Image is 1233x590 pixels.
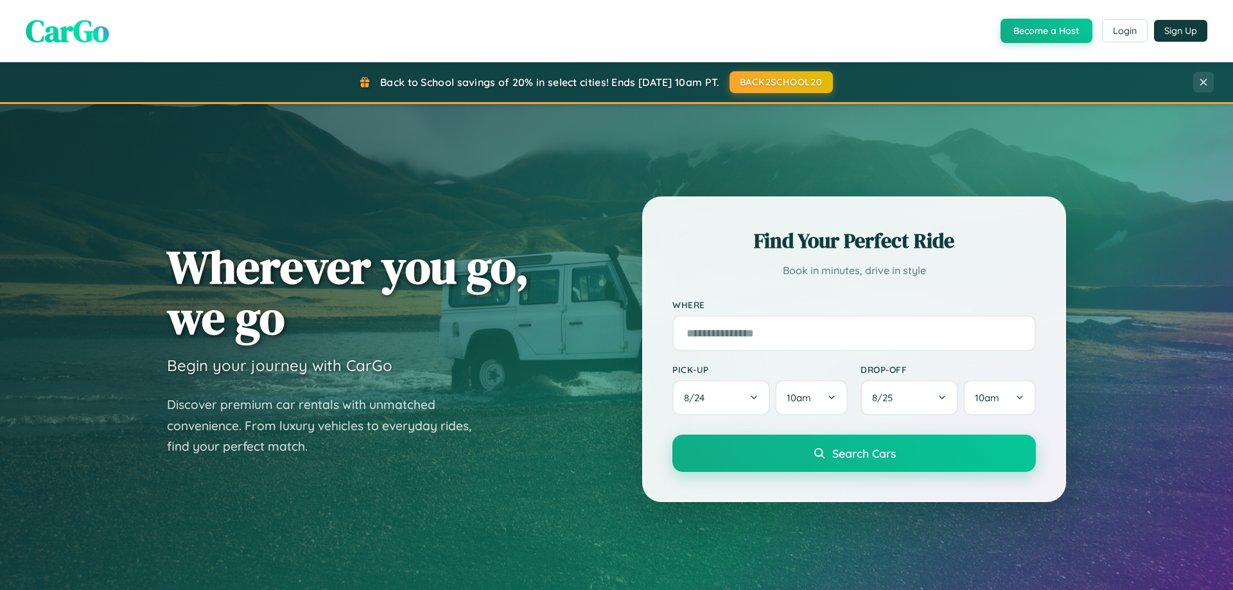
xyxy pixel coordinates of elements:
span: CarGo [26,10,109,52]
h1: Wherever you go, we go [167,241,529,343]
button: Become a Host [1001,19,1092,43]
h2: Find Your Perfect Ride [672,227,1036,255]
h3: Begin your journey with CarGo [167,356,392,375]
span: Search Cars [832,446,896,460]
button: 8/25 [861,380,958,415]
label: Drop-off [861,364,1036,375]
span: Back to School savings of 20% in select cities! Ends [DATE] 10am PT. [380,76,719,89]
p: Book in minutes, drive in style [672,261,1036,280]
button: 10am [775,380,848,415]
button: Login [1102,19,1148,42]
label: Pick-up [672,364,848,375]
span: 8 / 24 [684,392,711,404]
button: 8/24 [672,380,770,415]
span: 10am [787,392,811,404]
button: BACK2SCHOOL20 [730,71,833,93]
label: Where [672,299,1036,310]
button: Search Cars [672,435,1036,472]
span: 10am [975,392,999,404]
span: 8 / 25 [872,392,899,404]
p: Discover premium car rentals with unmatched convenience. From luxury vehicles to everyday rides, ... [167,394,488,457]
button: 10am [963,380,1036,415]
button: Sign Up [1154,20,1207,42]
